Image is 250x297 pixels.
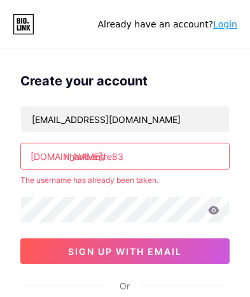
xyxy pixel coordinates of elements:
[21,143,229,169] input: username
[31,150,106,163] div: [DOMAIN_NAME]/
[68,246,182,257] span: sign up with email
[20,175,230,186] div: The username has already been taken.
[20,238,230,264] button: sign up with email
[120,279,130,293] div: Or
[21,106,229,132] input: Email
[98,18,237,31] div: Already have an account?
[213,19,237,29] a: Login
[20,71,230,91] div: Create your account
